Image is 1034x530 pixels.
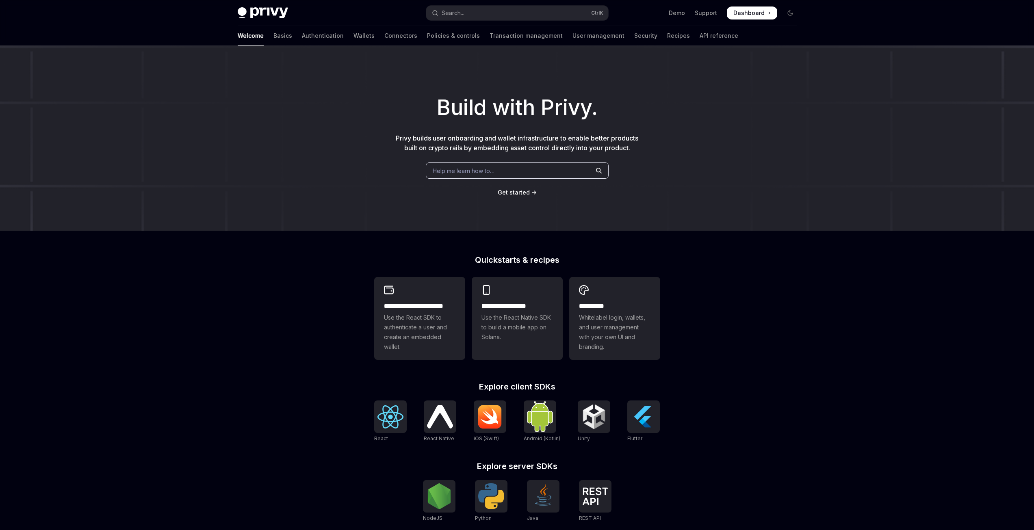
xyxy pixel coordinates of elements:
[527,401,553,432] img: Android (Kotlin)
[582,487,608,505] img: REST API
[733,9,765,17] span: Dashboard
[578,400,610,443] a: UnityUnity
[581,404,607,430] img: Unity
[569,277,660,360] a: **** *****Whitelabel login, wallets, and user management with your own UI and branding.
[481,313,553,342] span: Use the React Native SDK to build a mobile app on Solana.
[374,256,660,264] h2: Quickstarts & recipes
[374,462,660,470] h2: Explore server SDKs
[579,313,650,352] span: Whitelabel login, wallets, and user management with your own UI and branding.
[490,26,563,45] a: Transaction management
[498,188,530,197] a: Get started
[396,134,638,152] span: Privy builds user onboarding and wallet infrastructure to enable better products built on crypto ...
[627,400,660,443] a: FlutterFlutter
[634,26,657,45] a: Security
[427,26,480,45] a: Policies & controls
[784,6,797,19] button: Toggle dark mode
[591,10,603,16] span: Ctrl K
[423,480,455,522] a: NodeJSNodeJS
[374,400,407,443] a: ReactReact
[578,435,590,441] span: Unity
[427,405,453,428] img: React Native
[524,400,560,443] a: Android (Kotlin)Android (Kotlin)
[424,400,456,443] a: React NativeReact Native
[477,405,503,429] img: iOS (Swift)
[475,480,507,522] a: PythonPython
[579,515,601,521] span: REST API
[498,189,530,196] span: Get started
[527,515,538,521] span: Java
[426,483,452,509] img: NodeJS
[474,435,499,441] span: iOS (Swift)
[524,435,560,441] span: Android (Kotlin)
[478,483,504,509] img: Python
[527,480,559,522] a: JavaJava
[631,404,657,430] img: Flutter
[426,6,608,20] button: Open search
[273,26,292,45] a: Basics
[353,26,375,45] a: Wallets
[433,167,494,175] span: Help me learn how to…
[13,92,1021,123] h1: Build with Privy.
[442,8,464,18] div: Search...
[424,435,454,441] span: React Native
[667,26,690,45] a: Recipes
[695,9,717,17] a: Support
[727,6,777,19] a: Dashboard
[302,26,344,45] a: Authentication
[475,515,492,521] span: Python
[238,26,264,45] a: Welcome
[238,7,288,19] img: dark logo
[384,313,455,352] span: Use the React SDK to authenticate a user and create an embedded wallet.
[474,400,506,443] a: iOS (Swift)iOS (Swift)
[472,277,563,360] a: **** **** **** ***Use the React Native SDK to build a mobile app on Solana.
[374,435,388,441] span: React
[377,405,403,428] img: React
[384,26,417,45] a: Connectors
[579,480,611,522] a: REST APIREST API
[374,383,660,391] h2: Explore client SDKs
[669,9,685,17] a: Demo
[572,26,624,45] a: User management
[700,26,738,45] a: API reference
[423,515,442,521] span: NodeJS
[530,483,556,509] img: Java
[627,435,642,441] span: Flutter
